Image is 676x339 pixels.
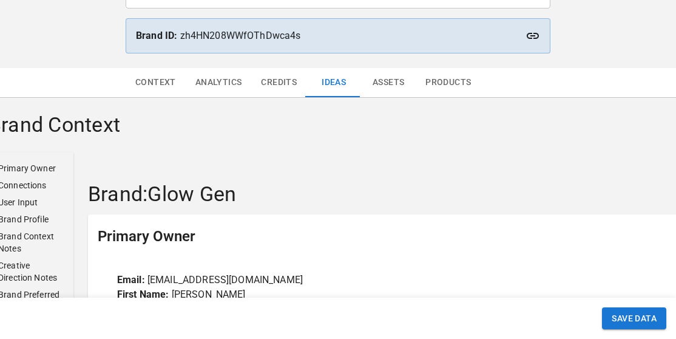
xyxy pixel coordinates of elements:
[98,227,195,246] h5: Primary Owner
[602,307,666,330] button: SAVE DATA
[117,287,658,302] p: [PERSON_NAME]
[306,68,361,97] button: Ideas
[136,30,177,41] strong: Brand ID:
[117,274,145,286] strong: Email:
[416,68,481,97] button: Products
[117,273,658,287] p: [EMAIL_ADDRESS][DOMAIN_NAME]
[136,29,540,43] p: zh4HN208WWfOThDwca4s
[186,68,252,97] button: Analytics
[251,68,306,97] button: Credits
[361,68,416,97] button: Assets
[117,289,169,300] strong: First Name:
[126,68,186,97] button: Context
